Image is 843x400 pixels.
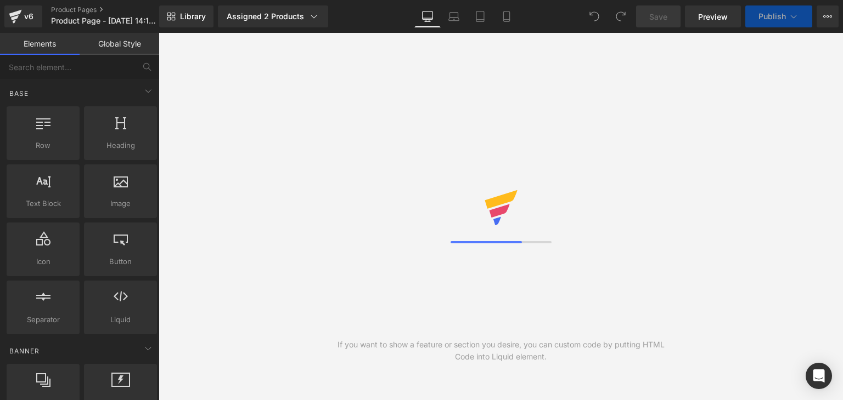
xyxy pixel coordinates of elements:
span: Heading [87,140,154,151]
a: New Library [159,5,213,27]
div: v6 [22,9,36,24]
span: Image [87,198,154,209]
span: Text Block [10,198,76,209]
div: Assigned 2 Products [227,11,319,22]
button: Undo [583,5,605,27]
a: Laptop [441,5,467,27]
span: Publish [758,12,786,21]
span: Separator [10,314,76,325]
div: Open Intercom Messenger [806,363,832,389]
span: Banner [8,346,41,356]
a: Desktop [414,5,441,27]
span: Button [87,256,154,267]
span: Row [10,140,76,151]
span: Liquid [87,314,154,325]
span: Library [180,12,206,21]
button: Redo [610,5,632,27]
div: If you want to show a feature or section you desire, you can custom code by putting HTML Code int... [330,339,672,363]
span: Preview [698,11,728,22]
span: Icon [10,256,76,267]
a: Preview [685,5,741,27]
span: Save [649,11,667,22]
a: Product Pages [51,5,177,14]
span: Base [8,88,30,99]
a: Mobile [493,5,520,27]
a: Global Style [80,33,159,55]
button: More [817,5,839,27]
span: Product Page - [DATE] 14:17:30 [51,16,156,25]
button: Publish [745,5,812,27]
a: Tablet [467,5,493,27]
a: v6 [4,5,42,27]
